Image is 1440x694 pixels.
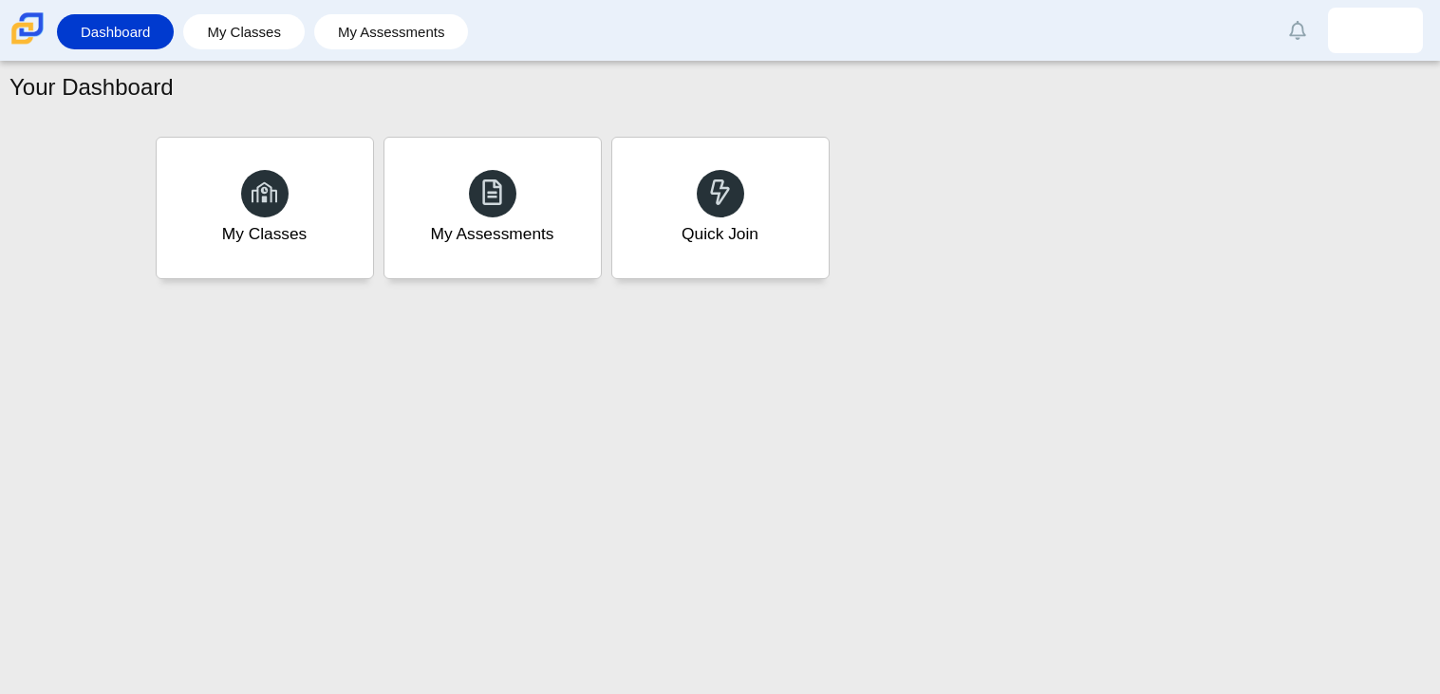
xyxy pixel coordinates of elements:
a: Alerts [1277,9,1318,51]
div: My Assessments [431,222,554,246]
a: Carmen School of Science & Technology [8,35,47,51]
a: omar.martinezurend.a1J5N1 [1328,8,1423,53]
img: Carmen School of Science & Technology [8,9,47,48]
a: My Classes [156,137,374,279]
a: My Assessments [324,14,459,49]
a: My Classes [193,14,295,49]
a: Dashboard [66,14,164,49]
h1: Your Dashboard [9,71,174,103]
div: My Classes [222,222,308,246]
img: omar.martinezurend.a1J5N1 [1360,15,1391,46]
div: Quick Join [682,222,758,246]
a: My Assessments [383,137,602,279]
a: Quick Join [611,137,830,279]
